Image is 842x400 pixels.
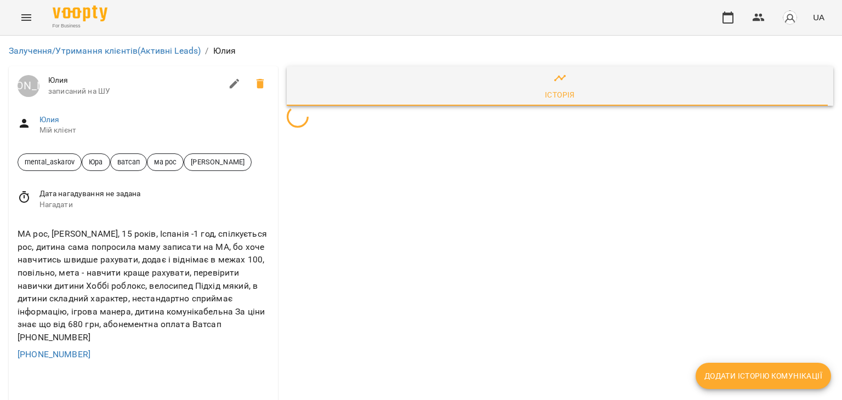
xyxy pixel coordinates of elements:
span: Додати історію комунікації [704,369,822,382]
div: Історія [545,88,575,101]
a: [PHONE_NUMBER] [18,349,90,359]
a: Залучення/Утримання клієнтів(Активні Leads) [9,45,201,56]
span: Дата нагадування не задана [39,188,269,199]
span: Юра [82,157,109,167]
span: mental_askarov [18,157,81,167]
span: Юлия [48,75,221,86]
button: Menu [13,4,39,31]
span: For Business [53,22,107,30]
p: Юлия [213,44,236,58]
button: Додати історію комунікації [696,363,831,389]
span: Нагадати [39,199,269,210]
span: UA [813,12,824,23]
button: UA [809,7,829,27]
div: Юрій Тимочко [18,75,39,97]
a: Юлия [39,115,60,124]
img: avatar_s.png [782,10,798,25]
span: ватсап [111,157,147,167]
span: ма рос [147,157,183,167]
span: записаний на ШУ [48,86,221,97]
a: [PERSON_NAME] [18,75,39,97]
span: Мій клієнт [39,125,269,136]
div: МА рос, [PERSON_NAME], 15 років, Іспанія -1 год, спілкується рос, дитина сама попросила маму запи... [15,225,271,346]
img: Voopty Logo [53,5,107,21]
nav: breadcrumb [9,44,833,58]
span: [PERSON_NAME] [184,157,251,167]
li: / [205,44,208,58]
